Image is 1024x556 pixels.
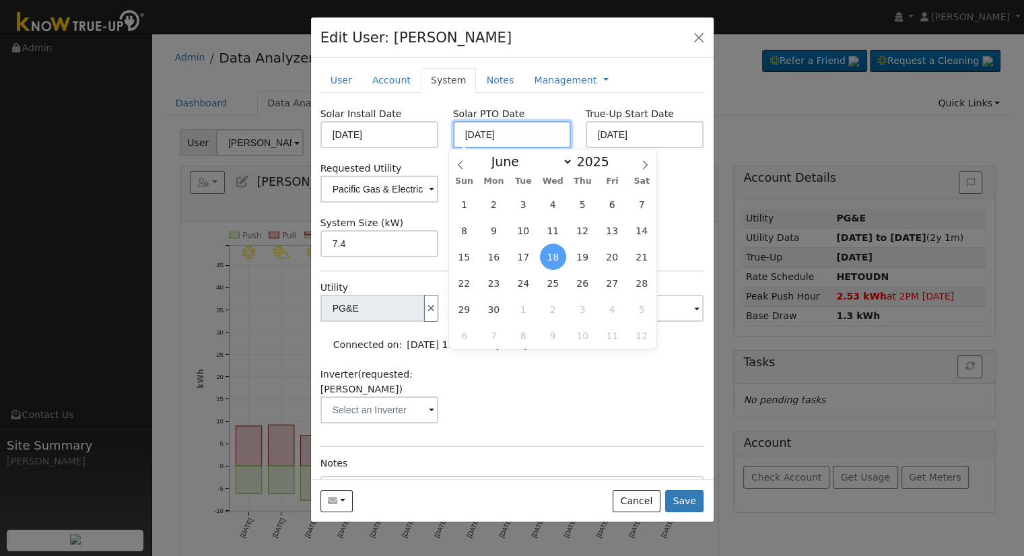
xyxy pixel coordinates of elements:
label: Solar PTO Date [453,107,525,121]
span: Sun [449,177,479,186]
span: June 23, 2025 [481,270,507,296]
span: July 2, 2025 [540,296,566,322]
span: July 4, 2025 [599,296,625,322]
span: Mon [479,177,508,186]
label: Notes [320,456,348,471]
span: Fri [597,177,627,186]
span: Thu [568,177,597,186]
label: Utility [320,281,348,295]
input: Year [573,154,621,169]
span: June 9, 2025 [481,217,507,244]
span: Wed [538,177,568,186]
a: Management [534,73,596,88]
a: Notes [476,68,524,93]
input: Select an Inverter [320,396,439,423]
span: June 3, 2025 [510,191,537,217]
td: Connected on: [331,335,405,354]
span: June 30, 2025 [481,296,507,322]
span: June 6, 2025 [599,191,625,217]
span: Tue [508,177,538,186]
span: June 28, 2025 [629,270,655,296]
span: June 14, 2025 [629,217,655,244]
span: June 17, 2025 [510,244,537,270]
a: User [320,68,362,93]
input: Select a Utility [320,295,425,322]
input: Select a Utility [320,176,439,203]
span: 17284949 [556,339,605,350]
span: June 11, 2025 [540,217,566,244]
span: June 29, 2025 [451,296,477,322]
span: June 13, 2025 [599,217,625,244]
a: System [421,68,477,93]
span: June 5, 2025 [570,191,596,217]
span: (requested: [PERSON_NAME]) [320,369,413,394]
span: June 7, 2025 [629,191,655,217]
select: Month [485,153,573,170]
span: July 3, 2025 [570,296,596,322]
label: System Size (kW) [320,216,403,230]
button: Cancel [613,490,660,513]
span: June 1, 2025 [451,191,477,217]
label: Requested Utility [320,162,439,176]
span: July 6, 2025 [451,322,477,349]
span: July 1, 2025 [510,296,537,322]
span: June 15, 2025 [451,244,477,270]
span: June 21, 2025 [629,244,655,270]
button: matthewhoward4668.mh@gmail.com [320,490,353,513]
span: July 11, 2025 [599,322,625,349]
span: June 4, 2025 [540,191,566,217]
span: July 7, 2025 [481,322,507,349]
span: July 8, 2025 [510,322,537,349]
span: Sat [627,177,656,186]
span: June 18, 2025 [540,244,566,270]
span: June 16, 2025 [481,244,507,270]
h4: Edit User: [PERSON_NAME] [320,27,512,48]
span: June 27, 2025 [599,270,625,296]
span: July 5, 2025 [629,296,655,322]
span: June 26, 2025 [570,270,596,296]
span: June 2, 2025 [481,191,507,217]
span: June 24, 2025 [510,270,537,296]
a: Account [362,68,421,93]
span: July 9, 2025 [540,322,566,349]
span: July 12, 2025 [629,322,655,349]
label: True-Up Start Date [586,107,674,121]
label: Solar Install Date [320,107,402,121]
label: Inverter [320,368,439,396]
button: Save [665,490,704,513]
td: [DATE] 11:22 AM by [405,335,516,354]
span: June 19, 2025 [570,244,596,270]
button: Disconnect Utility [424,295,439,322]
span: Allanah Young [502,339,513,350]
span: June 8, 2025 [451,217,477,244]
span: July 10, 2025 [570,322,596,349]
span: June 20, 2025 [599,244,625,270]
span: June 12, 2025 [570,217,596,244]
span: June 10, 2025 [510,217,537,244]
span: June 25, 2025 [540,270,566,296]
span: June 22, 2025 [451,270,477,296]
